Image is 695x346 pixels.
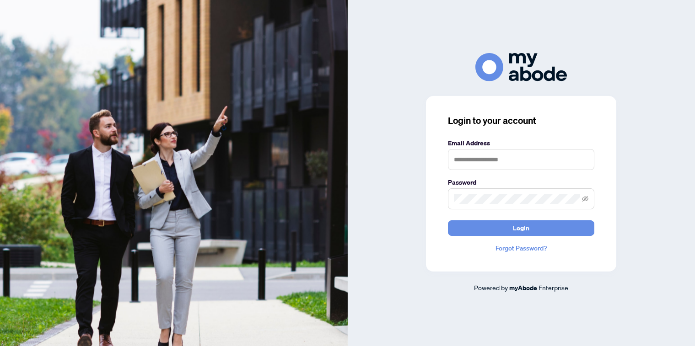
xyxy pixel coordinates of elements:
button: Login [448,220,594,236]
label: Email Address [448,138,594,148]
span: Powered by [474,283,508,292]
span: eye-invisible [582,196,588,202]
a: myAbode [509,283,537,293]
h3: Login to your account [448,114,594,127]
span: Login [513,221,529,235]
img: ma-logo [475,53,567,81]
span: Enterprise [539,283,568,292]
a: Forgot Password? [448,243,594,253]
label: Password [448,177,594,187]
